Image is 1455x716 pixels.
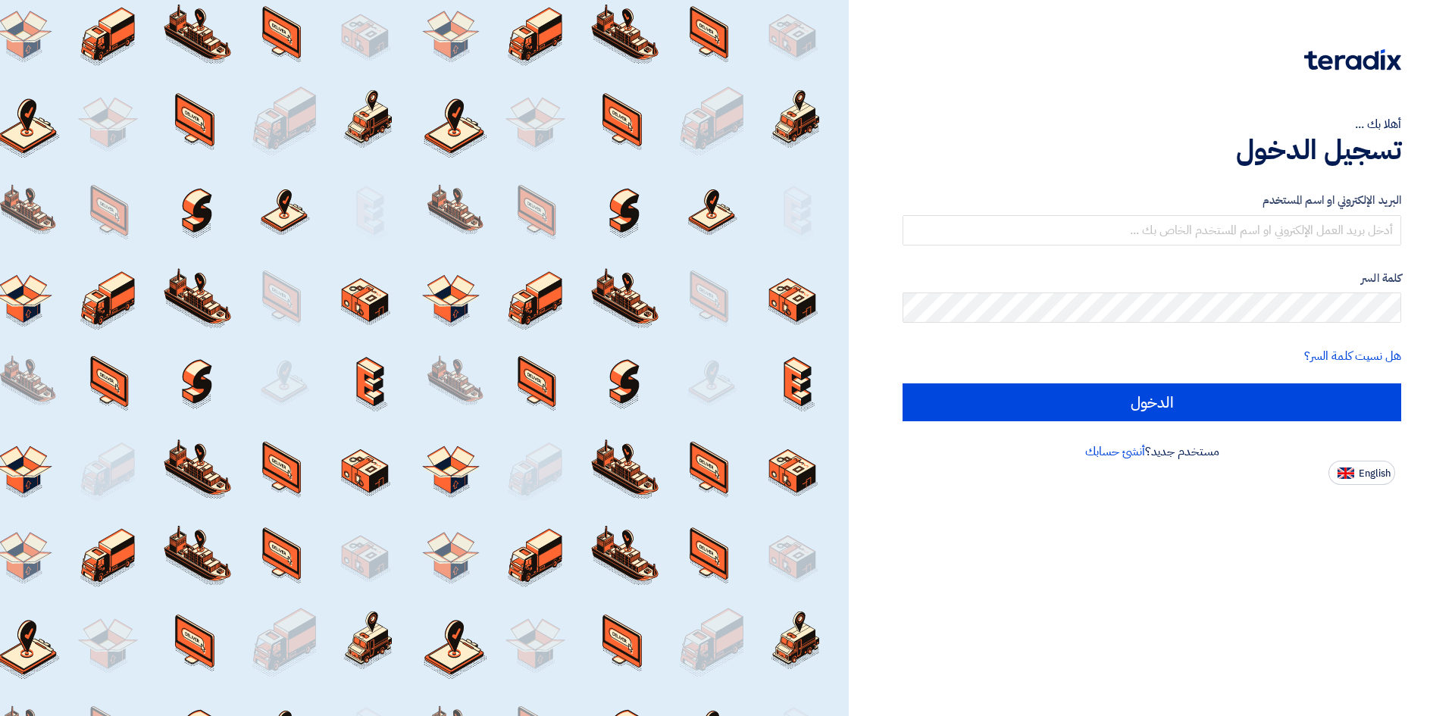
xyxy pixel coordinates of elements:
a: هل نسيت كلمة السر؟ [1304,347,1401,365]
div: أهلا بك ... [903,115,1401,133]
button: English [1328,461,1395,485]
img: en-US.png [1338,467,1354,479]
input: أدخل بريد العمل الإلكتروني او اسم المستخدم الخاص بك ... [903,215,1401,245]
img: Teradix logo [1304,49,1401,70]
h1: تسجيل الدخول [903,133,1401,167]
span: English [1359,468,1391,479]
label: كلمة السر [903,270,1401,287]
a: أنشئ حسابك [1085,442,1145,461]
input: الدخول [903,383,1401,421]
div: مستخدم جديد؟ [903,442,1401,461]
label: البريد الإلكتروني او اسم المستخدم [903,192,1401,209]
